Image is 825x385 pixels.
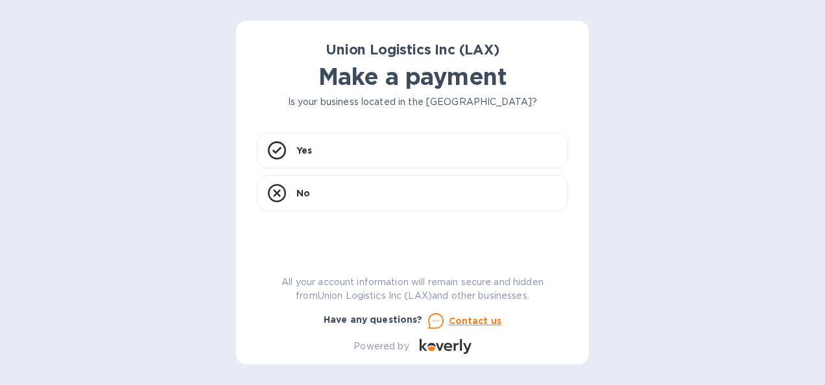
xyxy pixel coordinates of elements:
p: Powered by [353,340,409,353]
p: Yes [296,144,312,157]
p: No [296,187,310,200]
p: Is your business located in the [GEOGRAPHIC_DATA]? [257,95,568,109]
h1: Make a payment [257,63,568,90]
u: Contact us [449,316,502,326]
b: Have any questions? [324,314,423,325]
b: Union Logistics Inc (LAX) [326,41,499,58]
p: All your account information will remain secure and hidden from Union Logistics Inc (LAX) and oth... [257,275,568,303]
